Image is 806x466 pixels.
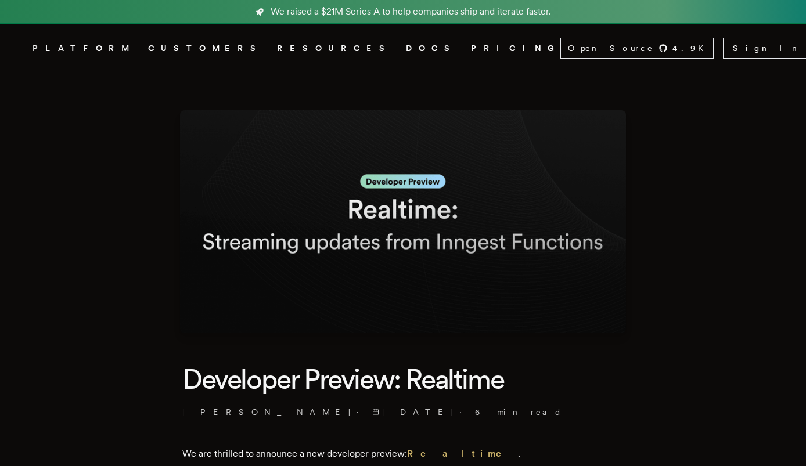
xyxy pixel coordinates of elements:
a: [PERSON_NAME] [182,406,352,418]
img: Featured image for Developer Preview: Realtime blog post [180,110,626,333]
p: We are thrilled to announce a new developer preview: . [182,446,624,462]
span: [DATE] [372,406,455,418]
button: RESOURCES [277,41,392,56]
a: PRICING [471,41,560,56]
h1: Developer Preview: Realtime [182,361,624,397]
a: DOCS [406,41,457,56]
span: We raised a $21M Series A to help companies ship and iterate faster. [271,5,551,19]
span: 4.9 K [672,42,711,54]
span: Open Source [568,42,654,54]
a: Realtime [407,448,518,459]
a: CUSTOMERS [148,41,263,56]
button: PLATFORM [33,41,134,56]
span: 6 min read [475,406,562,418]
p: · · [182,406,624,418]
